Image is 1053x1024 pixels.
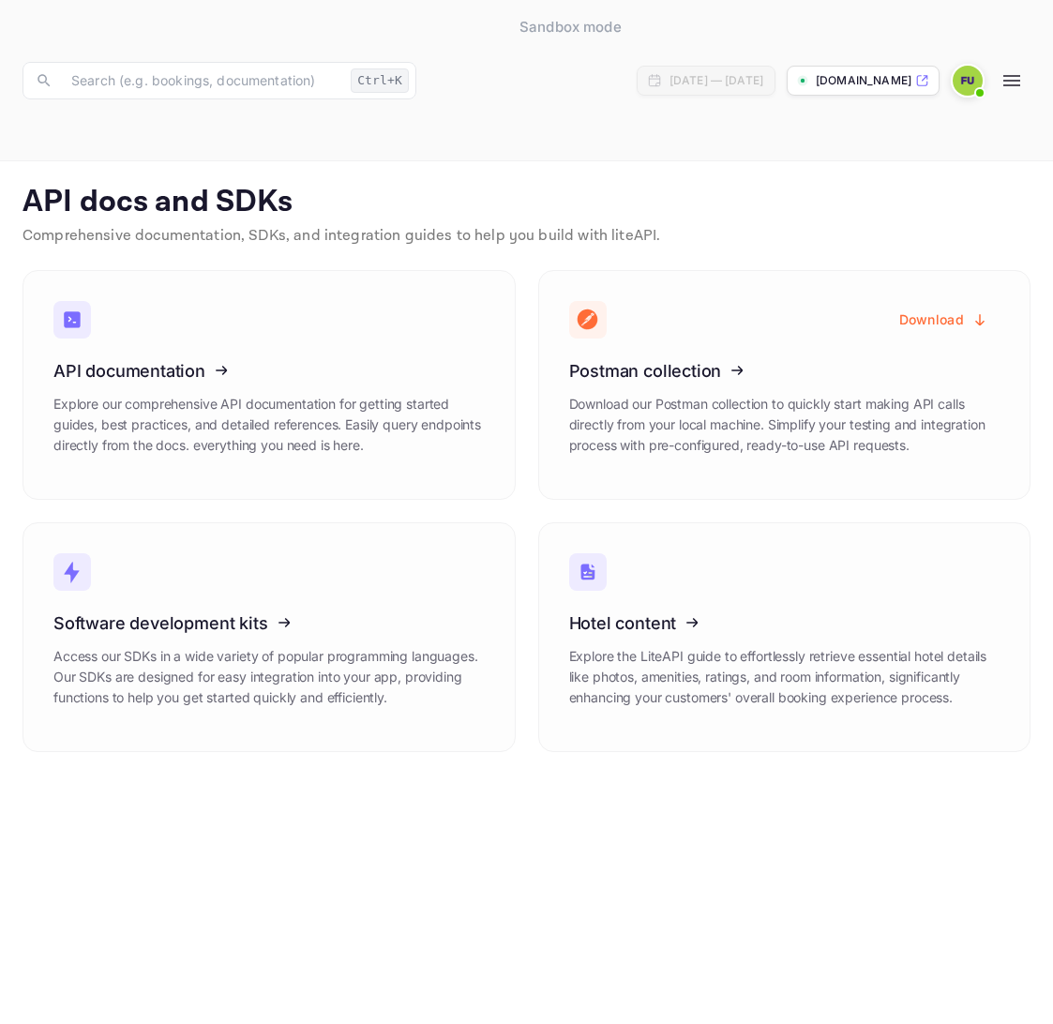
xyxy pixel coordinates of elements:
[569,361,1000,381] h3: Postman collection
[569,613,1000,633] h3: Hotel content
[60,62,343,99] input: Search (e.g. bookings, documentation)
[53,361,485,381] h3: API documentation
[351,68,409,93] div: Ctrl+K
[23,184,1030,221] p: API docs and SDKs
[538,522,1031,752] a: Hotel contentExplore the LiteAPI guide to effortlessly retrieve essential hotel details like phot...
[53,394,485,456] p: Explore our comprehensive API documentation for getting started guides, best practices, and detai...
[888,301,1000,338] button: Download
[519,18,622,36] span: Sandbox mode
[53,646,485,708] p: Access our SDKs in a wide variety of popular programming languages. Our SDKs are designed for eas...
[816,72,911,89] p: [DOMAIN_NAME]
[23,270,516,500] a: API documentationExplore our comprehensive API documentation for getting started guides, best pra...
[569,394,1000,456] p: Download our Postman collection to quickly start making API calls directly from your local machin...
[669,72,763,89] div: [DATE] — [DATE]
[53,613,485,633] h3: Software development kits
[23,522,516,752] a: Software development kitsAccess our SDKs in a wide variety of popular programming languages. Our ...
[23,225,1030,248] p: Comprehensive documentation, SDKs, and integration guides to help you build with liteAPI.
[569,646,1000,708] p: Explore the LiteAPI guide to effortlessly retrieve essential hotel details like photos, amenities...
[953,66,983,96] img: Feot1000 User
